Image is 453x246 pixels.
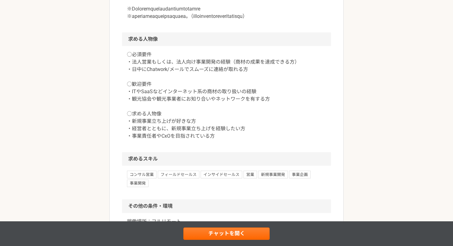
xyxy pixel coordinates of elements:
[127,171,157,178] span: コンサル営業
[122,199,331,213] h2: その他の条件・環境
[127,51,326,140] p: ◯必須要件 ・法人営業もしくは、法人向け事業開発の経験（商材の成果を達成できる方） ・日中にChatwork/メールでスムーズに連絡が取れる方 ◯歓迎要件 ・ITやSaaSなどインターネット系の...
[201,171,242,178] span: インサイドセールス
[243,171,257,178] span: 営業
[122,152,331,166] h2: 求めるスキル
[258,171,288,178] span: 新規事業開発
[183,227,270,240] a: チャットを開く
[158,171,199,178] span: フィールドセールス
[289,171,311,178] span: 事業企画
[127,180,149,187] span: 事業開発
[122,32,331,46] h2: 求める人物像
